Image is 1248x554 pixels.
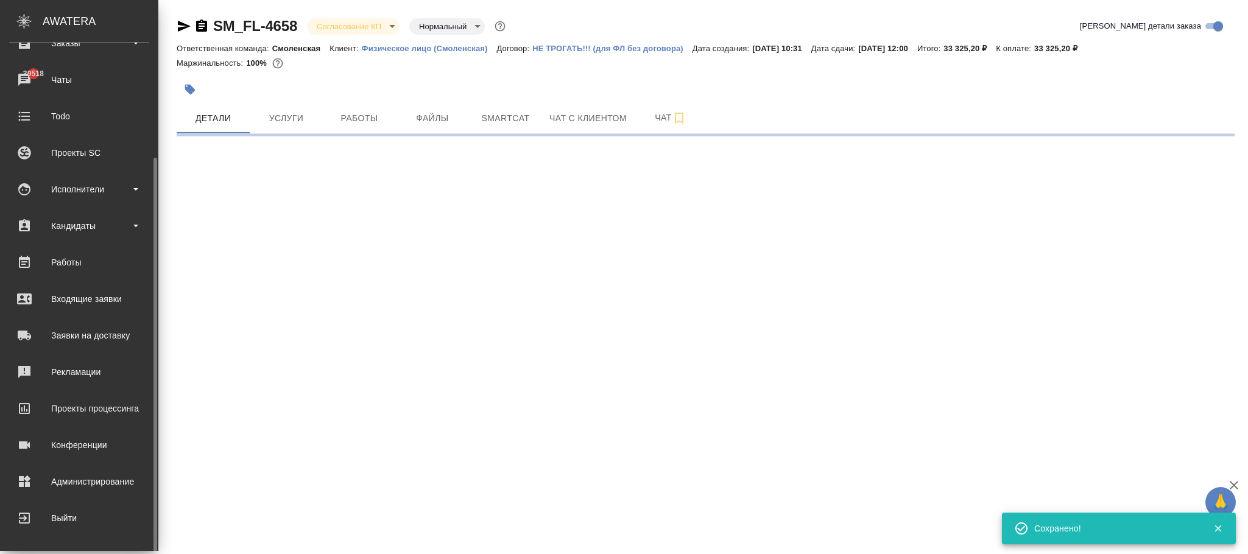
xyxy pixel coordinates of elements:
[549,111,627,126] span: Чат с клиентом
[9,253,149,272] div: Работы
[307,18,400,35] div: Согласование КП
[9,180,149,198] div: Исполнители
[811,44,858,53] p: Дата сдачи:
[943,44,996,53] p: 33 325,20 ₽
[9,290,149,308] div: Входящие заявки
[532,43,693,53] a: НЕ ТРОГАТЬ!!! (для ФЛ без договора)
[361,44,496,53] p: Физическое лицо (Смоленская)
[1080,20,1201,32] span: [PERSON_NAME] детали заказа
[9,71,149,89] div: Чаты
[403,111,462,126] span: Файлы
[1205,487,1236,517] button: 🙏
[1034,44,1087,53] p: 33 325,20 ₽
[3,65,155,95] a: 39518Чаты
[272,44,330,53] p: Смоленская
[43,9,158,33] div: AWATERA
[9,509,149,527] div: Выйти
[9,107,149,125] div: Todo
[9,34,149,52] div: Заказы
[996,44,1034,53] p: К оплате:
[476,111,535,126] span: Smartcat
[3,466,155,497] a: Администрирование
[752,44,811,53] p: [DATE] 10:31
[313,21,385,32] button: Согласование КП
[858,44,917,53] p: [DATE] 12:00
[177,44,272,53] p: Ответственная команда:
[1210,489,1231,515] span: 🙏
[9,217,149,235] div: Кандидаты
[9,472,149,491] div: Администрирование
[184,111,242,126] span: Детали
[330,111,389,126] span: Работы
[641,110,700,125] span: Чат
[1205,523,1230,534] button: Закрыть
[9,326,149,345] div: Заявки на доставку
[3,284,155,314] a: Входящие заявки
[3,393,155,424] a: Проекты процессинга
[213,18,297,34] a: SM_FL-4658
[9,399,149,418] div: Проекты процессинга
[917,44,943,53] p: Итого:
[415,21,470,32] button: Нормальный
[177,58,246,68] p: Маржинальность:
[177,19,191,33] button: Скопировать ссылку для ЯМессенджера
[246,58,270,68] p: 100%
[1034,522,1195,535] div: Сохранено!
[409,18,485,35] div: Согласование КП
[16,68,51,80] span: 39518
[497,44,533,53] p: Договор:
[3,503,155,533] a: Выйти
[3,247,155,278] a: Работы
[270,55,286,71] button: 0.00 RUB;
[3,320,155,351] a: Заявки на доставку
[3,101,155,131] a: Todo
[9,363,149,381] div: Рекламации
[9,436,149,454] div: Конференции
[672,111,686,125] svg: Подписаться
[194,19,209,33] button: Скопировать ссылку
[361,43,496,53] a: Физическое лицо (Смоленская)
[532,44,693,53] p: НЕ ТРОГАТЬ!!! (для ФЛ без договора)
[177,76,203,103] button: Добавить тэг
[330,44,361,53] p: Клиент:
[257,111,316,126] span: Услуги
[3,430,155,460] a: Конференции
[492,18,508,34] button: Доп статусы указывают на важность/срочность заказа
[3,357,155,387] a: Рекламации
[9,144,149,162] div: Проекты SC
[693,44,752,53] p: Дата создания:
[3,138,155,168] a: Проекты SC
